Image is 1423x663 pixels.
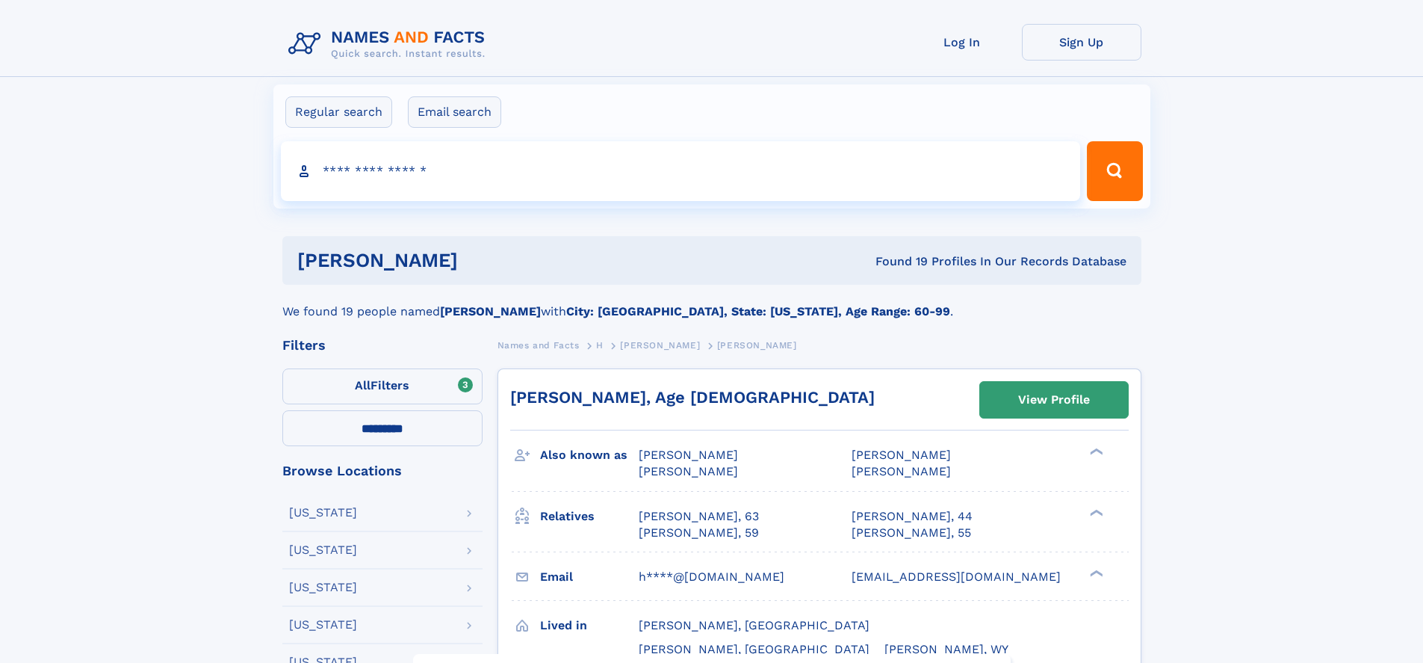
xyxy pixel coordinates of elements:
a: Names and Facts [497,336,580,354]
a: View Profile [980,382,1128,418]
span: [PERSON_NAME] [852,464,951,478]
span: [PERSON_NAME] [717,340,797,351]
div: View Profile [1018,383,1090,417]
h3: Lived in [540,613,639,638]
a: [PERSON_NAME], Age [DEMOGRAPHIC_DATA] [510,388,875,407]
h3: Relatives [540,504,639,529]
div: We found 19 people named with . [282,285,1141,321]
b: [PERSON_NAME] [440,304,541,318]
a: [PERSON_NAME], 44 [852,508,973,525]
img: Logo Names and Facts [282,24,497,64]
label: Email search [408,96,501,128]
a: [PERSON_NAME], 59 [639,525,759,541]
span: [PERSON_NAME], [GEOGRAPHIC_DATA] [639,618,869,632]
div: ❯ [1086,508,1104,517]
span: [PERSON_NAME] [639,464,738,478]
label: Filters [282,368,483,404]
span: [PERSON_NAME] [852,448,951,462]
span: [PERSON_NAME], WY [884,642,1008,656]
a: Sign Up [1022,24,1141,61]
div: [US_STATE] [289,544,357,556]
span: [EMAIL_ADDRESS][DOMAIN_NAME] [852,570,1061,584]
h3: Also known as [540,442,639,468]
span: [PERSON_NAME] [620,340,700,351]
div: ❯ [1086,568,1104,578]
div: [US_STATE] [289,619,357,631]
a: [PERSON_NAME] [620,336,700,354]
a: H [596,336,604,354]
a: [PERSON_NAME], 63 [639,508,759,525]
span: All [355,378,371,392]
input: search input [281,141,1081,201]
h3: Email [540,564,639,590]
div: [US_STATE] [289,582,357,593]
div: ❯ [1086,447,1104,457]
div: [US_STATE] [289,507,357,519]
div: Browse Locations [282,464,483,478]
label: Regular search [285,96,392,128]
a: Log In [902,24,1022,61]
div: Found 19 Profiles In Our Records Database [666,253,1126,270]
div: Filters [282,339,483,352]
button: Search Button [1087,141,1142,201]
b: City: [GEOGRAPHIC_DATA], State: [US_STATE], Age Range: 60-99 [566,304,950,318]
a: [PERSON_NAME], 55 [852,525,971,541]
span: H [596,340,604,351]
h1: [PERSON_NAME] [297,251,667,270]
span: [PERSON_NAME] [639,448,738,462]
span: [PERSON_NAME], [GEOGRAPHIC_DATA] [639,642,869,656]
